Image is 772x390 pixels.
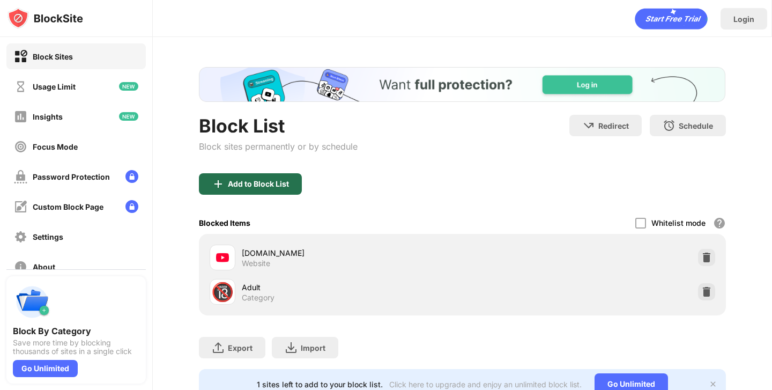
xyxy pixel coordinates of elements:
[14,170,27,183] img: password-protection-off.svg
[199,218,250,227] div: Blocked Items
[33,202,103,211] div: Custom Block Page
[679,121,713,130] div: Schedule
[228,343,253,352] div: Export
[33,82,76,91] div: Usage Limit
[598,121,629,130] div: Redirect
[242,259,270,268] div: Website
[389,380,582,389] div: Click here to upgrade and enjoy an unlimited block list.
[125,170,138,183] img: lock-menu.svg
[119,112,138,121] img: new-icon.svg
[33,172,110,181] div: Password Protection
[199,115,358,137] div: Block List
[228,180,289,188] div: Add to Block List
[125,200,138,213] img: lock-menu.svg
[33,142,78,151] div: Focus Mode
[33,262,55,271] div: About
[199,67,725,102] iframe: Banner
[14,230,27,244] img: settings-off.svg
[33,52,73,61] div: Block Sites
[14,50,27,63] img: block-on.svg
[14,140,27,153] img: focus-off.svg
[199,141,358,152] div: Block sites permanently or by schedule
[14,200,27,214] img: customize-block-page-off.svg
[301,343,325,352] div: Import
[13,360,78,377] div: Go Unlimited
[14,260,27,274] img: about-off.svg
[635,8,708,30] div: animation
[14,110,27,123] img: insights-off.svg
[242,282,462,293] div: Adult
[211,281,234,303] div: 🔞
[119,82,138,91] img: new-icon.svg
[14,80,27,93] img: time-usage-off.svg
[33,112,63,121] div: Insights
[13,326,139,336] div: Block By Category
[651,218,706,227] div: Whitelist mode
[242,293,274,303] div: Category
[257,380,383,389] div: 1 sites left to add to your block list.
[33,232,63,241] div: Settings
[13,283,51,321] img: push-categories.svg
[242,247,462,259] div: [DOMAIN_NAME]
[216,251,229,264] img: favicons
[733,14,754,24] div: Login
[8,8,83,29] img: logo-blocksite.svg
[709,380,717,388] img: x-button.svg
[13,339,139,356] div: Save more time by blocking thousands of sites in a single click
